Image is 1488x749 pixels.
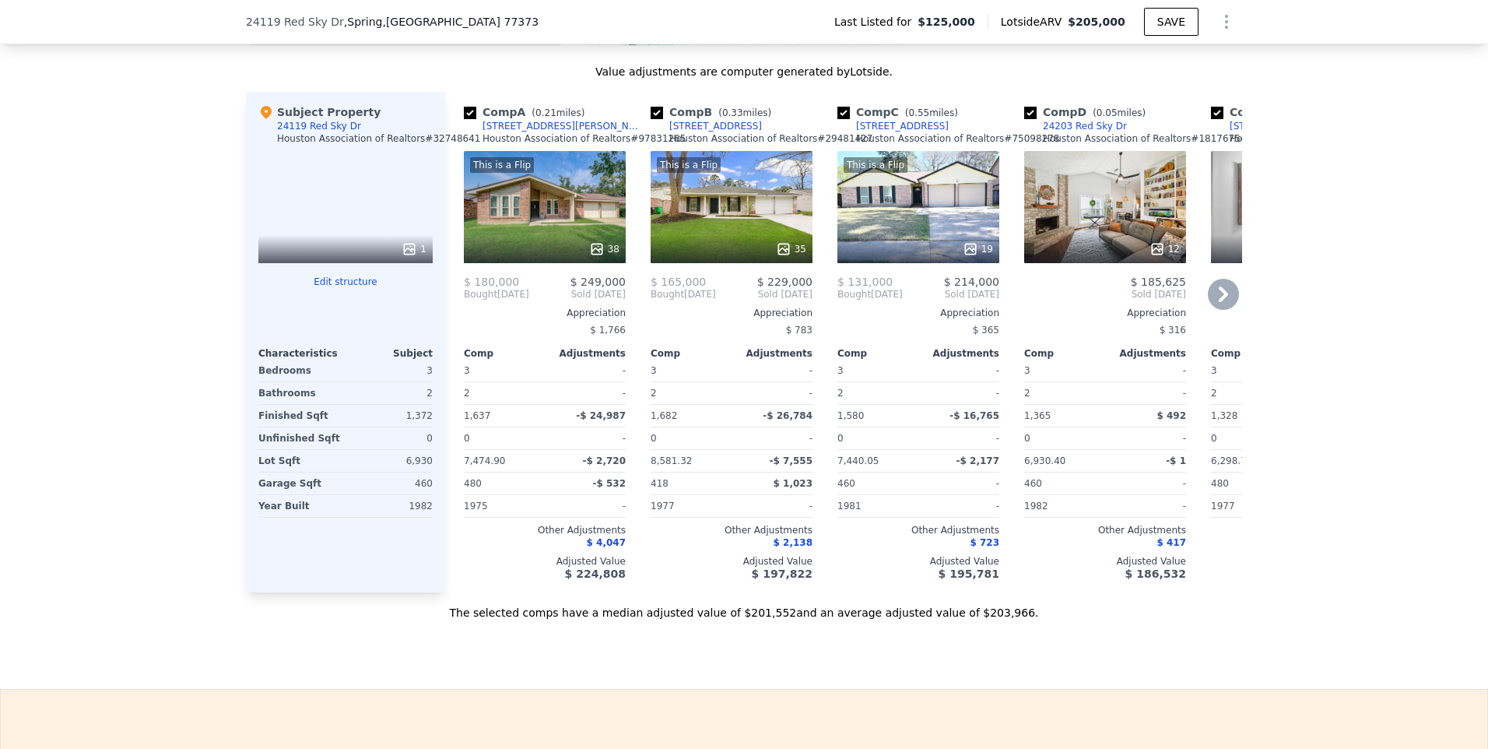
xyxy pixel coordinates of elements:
span: $ 1,766 [590,325,626,336]
span: $205,000 [1068,16,1125,28]
a: [STREET_ADDRESS] [651,120,762,132]
div: Comp E [1211,104,1337,120]
div: 1,372 [349,405,433,427]
div: Appreciation [651,307,812,319]
span: Sold [DATE] [1024,288,1186,301]
div: Comp [651,347,732,360]
span: 0 [651,433,657,444]
span: 1,580 [837,410,864,421]
div: [DATE] [464,288,529,301]
div: 1975 [464,495,542,517]
span: 460 [837,478,855,489]
div: 3 [349,360,433,382]
div: Comp [1211,347,1292,360]
span: 0 [1024,433,1030,444]
div: 12 [1149,241,1180,257]
span: -$ 26,784 [763,410,812,421]
button: SAVE [1144,8,1198,36]
span: $ 224,808 [565,568,626,580]
span: 1,328 [1211,410,1237,421]
span: 6,930.40 [1024,455,1065,466]
div: 1982 [1024,495,1102,517]
span: $ 186,532 [1125,568,1186,580]
span: 0.21 [535,107,556,118]
span: Bought [464,288,497,301]
div: Comp [1024,347,1105,360]
div: The selected comps have a median adjusted value of $201,552 and an average adjusted value of $203... [246,593,1242,621]
span: $ 197,822 [752,568,812,580]
span: , Spring [344,14,539,30]
span: 0.05 [1097,107,1118,118]
div: 2 [464,382,542,404]
div: Appreciation [464,307,626,319]
div: Adjustments [918,347,999,360]
div: - [921,382,999,404]
span: 0.33 [722,107,743,118]
span: -$ 24,987 [576,410,626,421]
span: ( miles) [899,107,964,118]
span: $ 229,000 [757,276,812,288]
div: Houston Association of Realtors # 29481427 [669,132,872,145]
span: $ 1,023 [774,478,812,489]
div: Year Built [258,495,342,517]
div: Adjusted Value [1211,555,1373,568]
span: $ 195,781 [939,568,999,580]
div: - [735,427,812,449]
div: Bathrooms [258,382,342,404]
div: [STREET_ADDRESS] [856,120,949,132]
span: $ 165,000 [651,276,706,288]
div: Comp B [651,104,777,120]
span: 3 [837,365,844,376]
div: Comp [837,347,918,360]
div: 2 [349,382,433,404]
div: 1982 [349,495,433,517]
div: Adjusted Value [837,555,999,568]
span: 0.55 [908,107,929,118]
div: [STREET_ADDRESS] [669,120,762,132]
span: 1,637 [464,410,490,421]
span: $ 492 [1156,410,1186,421]
span: $ 249,000 [570,276,626,288]
div: Bedrooms [258,360,342,382]
span: 3 [464,365,470,376]
div: Other Adjustments [651,524,812,536]
a: [STREET_ADDRESS][PERSON_NAME] [464,120,644,132]
div: Adjustments [545,347,626,360]
div: Comp A [464,104,591,120]
div: Comp [464,347,545,360]
span: , [GEOGRAPHIC_DATA] 77373 [382,16,539,28]
div: - [1108,473,1186,494]
div: 1981 [837,495,915,517]
a: 24203 Red Sky Dr [1024,120,1127,132]
div: Comp D [1024,104,1152,120]
div: - [548,427,626,449]
div: Comp C [837,104,964,120]
div: Unfinished Sqft [258,427,342,449]
span: Sold [DATE] [529,288,626,301]
div: - [735,360,812,382]
span: 24119 Red Sky Dr [246,14,344,30]
div: Characteristics [258,347,346,360]
div: - [1108,495,1186,517]
span: $ 723 [970,537,999,548]
span: 1,365 [1024,410,1051,421]
span: Bought [651,288,684,301]
div: 2 [837,382,915,404]
div: - [1108,427,1186,449]
span: Last Listed for [834,14,918,30]
div: Adjusted Value [651,555,812,568]
div: 2 [1211,382,1289,404]
span: Sold [DATE] [716,288,812,301]
span: 0 [464,433,470,444]
div: Houston Association of Realtors # 75098278 [856,132,1059,145]
div: Subject [346,347,433,360]
div: Subject Property [258,104,381,120]
span: -$ 532 [592,478,626,489]
div: - [548,360,626,382]
div: Value adjustments are computer generated by Lotside . [246,64,1242,79]
div: - [735,382,812,404]
span: 8,581.32 [651,455,692,466]
div: [DATE] [651,288,716,301]
div: Garage Sqft [258,473,342,494]
div: - [1108,382,1186,404]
